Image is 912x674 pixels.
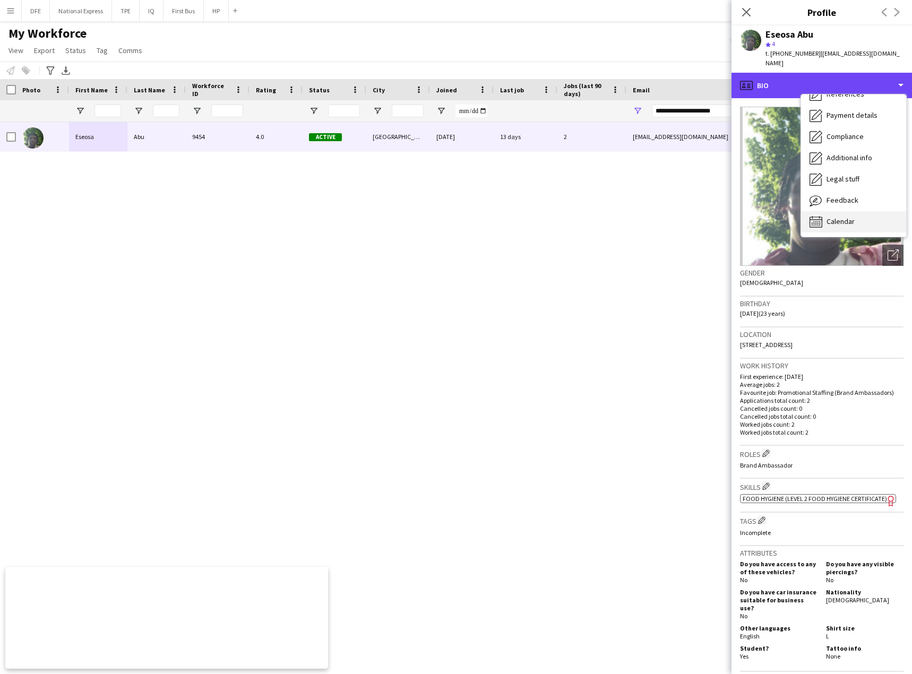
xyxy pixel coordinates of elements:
[826,596,889,604] span: [DEMOGRAPHIC_DATA]
[494,122,557,151] div: 13 days
[801,190,906,211] div: Feedback
[22,127,44,149] img: Eseosa Abu
[740,341,793,349] span: [STREET_ADDRESS]
[633,86,650,94] span: Email
[740,107,904,266] img: Crew avatar or photo
[740,548,904,558] h3: Attributes
[436,106,446,116] button: Open Filter Menu
[740,428,904,436] p: Worked jobs total count: 2
[153,105,179,117] input: Last Name Filter Input
[97,46,108,55] span: Tag
[740,404,904,412] p: Cancelled jobs count: 0
[5,567,328,669] iframe: To enrich screen reader interactions, please activate Accessibility in Grammarly extension settings
[801,211,906,232] div: Calendar
[740,529,904,537] p: Incomplete
[30,44,59,57] a: Export
[740,309,785,317] span: [DATE] (23 years)
[249,122,303,151] div: 4.0
[743,495,887,503] span: Food Hygiene (Level 2 Food Hygiene Certificate)
[309,133,342,141] span: Active
[118,46,142,55] span: Comms
[34,46,55,55] span: Export
[740,644,818,652] h5: Student?
[801,84,906,105] div: References
[772,40,775,48] span: 4
[732,73,912,98] div: Bio
[827,217,855,226] span: Calendar
[59,64,72,77] app-action-btn: Export XLSX
[65,46,86,55] span: Status
[826,644,904,652] h5: Tattoo info
[827,195,858,205] span: Feedback
[75,86,108,94] span: First Name
[8,46,23,55] span: View
[740,624,818,632] h5: Other languages
[256,86,276,94] span: Rating
[373,106,382,116] button: Open Filter Menu
[186,122,249,151] div: 9454
[740,420,904,428] p: Worked jobs count: 2
[61,44,90,57] a: Status
[455,105,487,117] input: Joined Filter Input
[801,169,906,190] div: Legal stuff
[436,86,457,94] span: Joined
[652,105,832,117] input: Email Filter Input
[827,153,872,162] span: Additional info
[826,624,904,632] h5: Shirt size
[740,330,904,339] h3: Location
[740,461,793,469] span: Brand Ambassador
[765,30,813,39] div: Eseosa Abu
[204,1,229,21] button: HP
[801,148,906,169] div: Additional info
[740,381,904,388] p: Average jobs: 2
[22,86,40,94] span: Photo
[44,64,57,77] app-action-btn: Advanced filters
[740,388,904,396] p: Favourite job: Promotional Staffing (Brand Ambassadors)
[430,122,494,151] div: [DATE]
[740,412,904,420] p: Cancelled jobs total count: 0
[500,86,524,94] span: Last job
[740,612,747,620] span: No
[740,279,803,287] span: [DEMOGRAPHIC_DATA]
[801,105,906,126] div: Payment details
[8,25,87,41] span: My Workforce
[765,49,821,57] span: t. [PHONE_NUMBER]
[826,632,829,640] span: L
[826,560,904,576] h5: Do you have any visible piercings?
[827,89,864,99] span: References
[740,515,904,526] h3: Tags
[69,122,127,151] div: Eseosa
[328,105,360,117] input: Status Filter Input
[164,1,204,21] button: First Bus
[826,588,904,596] h5: Nationality
[112,1,140,21] button: TPE
[192,106,202,116] button: Open Filter Menu
[740,396,904,404] p: Applications total count: 2
[740,652,748,660] span: Yes
[740,268,904,278] h3: Gender
[740,560,818,576] h5: Do you have access to any of these vehicles?
[50,1,112,21] button: National Express
[801,126,906,148] div: Compliance
[826,576,833,584] span: No
[740,576,747,584] span: No
[740,588,818,612] h5: Do you have car insurance suitable for business use?
[732,5,912,19] h3: Profile
[564,82,607,98] span: Jobs (last 90 days)
[366,122,430,151] div: [GEOGRAPHIC_DATA]
[626,122,839,151] div: [EMAIL_ADDRESS][DOMAIN_NAME]
[211,105,243,117] input: Workforce ID Filter Input
[192,82,230,98] span: Workforce ID
[127,122,186,151] div: Abu
[740,632,760,640] span: English
[765,49,900,67] span: | [EMAIL_ADDRESS][DOMAIN_NAME]
[92,44,112,57] a: Tag
[114,44,147,57] a: Comms
[373,86,385,94] span: City
[827,110,877,120] span: Payment details
[94,105,121,117] input: First Name Filter Input
[633,106,642,116] button: Open Filter Menu
[309,86,330,94] span: Status
[826,652,840,660] span: None
[740,481,904,492] h3: Skills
